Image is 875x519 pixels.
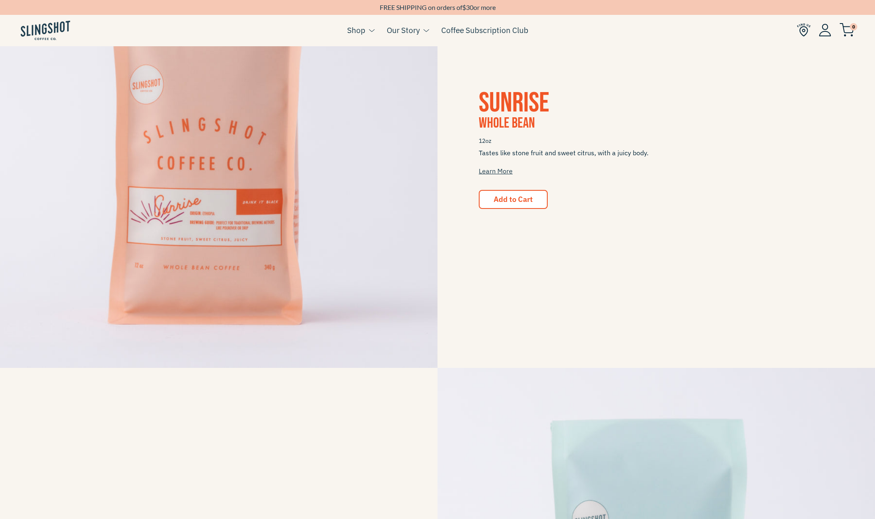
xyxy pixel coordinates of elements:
[479,167,513,175] a: Learn More
[494,194,533,204] span: Add to Cart
[479,114,535,132] span: Whole Bean
[479,86,549,120] a: Sunrise
[347,24,365,36] a: Shop
[387,24,420,36] a: Our Story
[479,134,834,148] span: 12oz
[840,23,854,37] img: cart
[819,24,831,36] img: Account
[840,25,854,35] a: 0
[462,3,466,11] span: $
[797,23,811,37] img: Find Us
[441,24,528,36] a: Coffee Subscription Club
[466,3,473,11] span: 30
[479,148,834,175] span: Tastes like stone fruit and sweet citrus, with a juicy body.
[850,23,857,31] span: 0
[479,190,548,209] button: Add to Cart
